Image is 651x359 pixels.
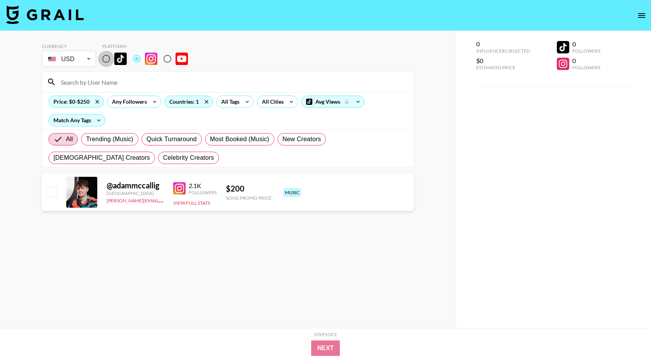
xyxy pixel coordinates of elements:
[301,96,364,108] div: Avg Views
[314,332,337,337] div: Step 1 of 2
[572,57,600,65] div: 0
[226,195,272,201] div: Song Promo Price
[49,115,105,126] div: Match Any Tags
[226,184,272,193] div: $ 200
[311,340,340,356] button: Next
[476,40,530,48] div: 0
[476,65,530,70] div: Estimated Price
[217,96,241,108] div: All Tags
[145,53,157,65] img: Instagram
[282,135,321,144] span: New Creators
[176,53,188,65] img: YouTube
[612,320,642,350] iframe: Drift Widget Chat Controller
[257,96,285,108] div: All Cities
[49,96,103,108] div: Price: $0-$250
[165,96,213,108] div: Countries: 1
[572,48,600,54] div: Followers
[86,135,133,144] span: Trending (Music)
[572,40,600,48] div: 0
[283,188,301,197] div: music
[476,57,530,65] div: $0
[42,43,96,49] div: Currency
[66,135,73,144] span: All
[210,135,269,144] span: Most Booked (Music)
[634,8,649,23] button: open drawer
[114,53,127,65] img: TikTok
[6,5,84,24] img: Grail Talent
[476,48,530,54] div: Influencers Selected
[173,182,186,195] img: Instagram
[189,190,217,195] div: Followers
[572,65,600,70] div: Followers
[107,181,164,190] div: @ adammccallig
[163,153,214,162] span: Celebrity Creators
[173,200,210,206] button: View Full Stats
[107,96,148,108] div: Any Followers
[53,153,150,162] span: [DEMOGRAPHIC_DATA] Creators
[107,196,221,203] a: [PERSON_NAME][EMAIL_ADDRESS][DOMAIN_NAME]
[107,190,164,196] div: [GEOGRAPHIC_DATA]
[56,76,409,88] input: Search by User Name
[43,52,95,66] div: USD
[146,135,197,144] span: Quick Turnaround
[102,43,194,49] div: Platform
[189,182,217,190] div: 2.1K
